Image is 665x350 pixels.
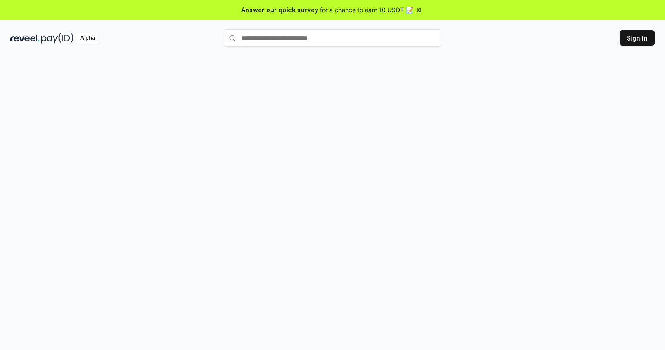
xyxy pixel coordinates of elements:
span: Answer our quick survey [241,5,318,14]
img: reveel_dark [10,33,40,44]
img: pay_id [41,33,74,44]
button: Sign In [620,30,655,46]
span: for a chance to earn 10 USDT 📝 [320,5,413,14]
div: Alpha [75,33,100,44]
